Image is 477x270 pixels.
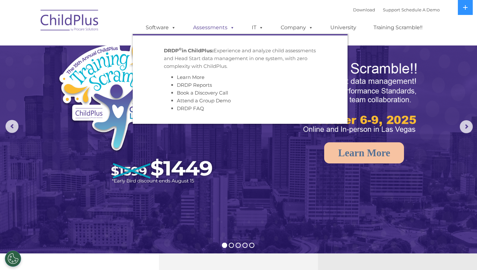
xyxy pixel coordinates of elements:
[367,21,429,34] a: Training Scramble!!
[187,21,241,34] a: Assessments
[37,5,102,38] img: ChildPlus by Procare Solutions
[177,74,204,80] a: Learn More
[401,7,440,12] a: Schedule A Demo
[245,21,270,34] a: IT
[164,47,316,70] p: Experience and analyze child assessments and Head Start data management in one system, with zero ...
[90,43,110,48] span: Last name
[5,251,21,267] button: Cookies Settings
[179,47,182,51] sup: ©
[324,142,404,163] a: Learn More
[177,82,212,88] a: DRDP Reports
[383,7,400,12] a: Support
[139,21,182,34] a: Software
[177,97,231,104] a: Attend a Group Demo
[274,21,320,34] a: Company
[324,21,363,34] a: University
[177,105,204,111] a: DRDP FAQ
[90,70,118,74] span: Phone number
[164,47,214,54] strong: DRDP in ChildPlus:
[353,7,375,12] a: Download
[177,90,228,96] a: Book a Discovery Call
[353,7,440,12] font: |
